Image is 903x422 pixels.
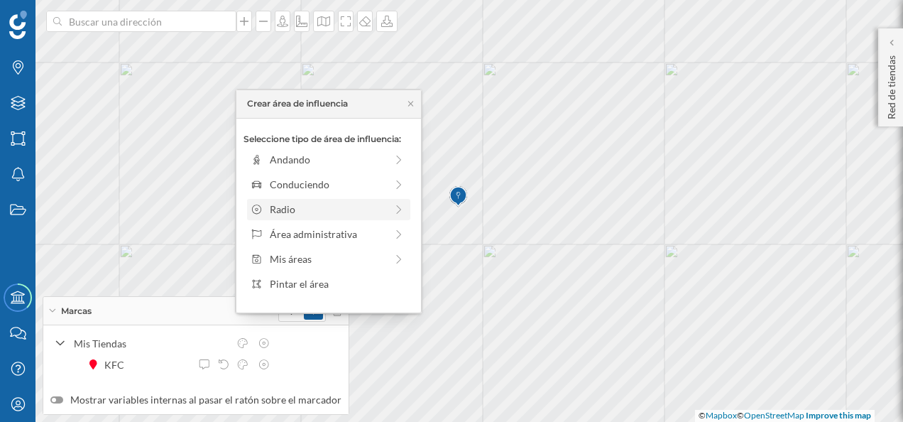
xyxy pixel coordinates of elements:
p: Seleccione tipo de área de influencia: [243,133,414,146]
span: Marcas [61,305,92,318]
div: Conduciendo [270,177,385,192]
div: KFC [104,357,131,372]
div: Área administrativa [270,227,385,242]
div: © © [695,410,875,422]
img: Marker [449,183,467,211]
p: Red de tiendas [885,50,899,119]
label: Mostrar variables internas al pasar el ratón sobre el marcador [50,393,341,407]
div: Pintar el área [270,276,405,291]
a: Mapbox [706,410,737,421]
a: OpenStreetMap [744,410,804,421]
div: Mis Tiendas [74,336,229,351]
div: Crear área de influencia [247,97,348,110]
a: Improve this map [806,410,871,421]
div: Mis áreas [270,251,385,266]
img: Geoblink Logo [9,11,27,39]
span: Soporte [28,10,79,23]
div: Andando [270,152,385,167]
div: Radio [270,202,385,217]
